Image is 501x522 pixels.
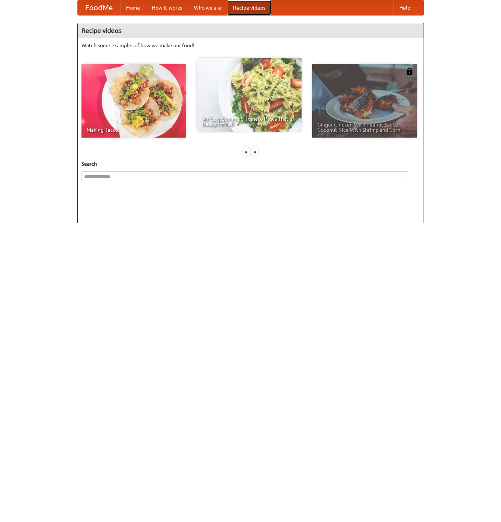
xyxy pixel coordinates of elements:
a: Home [120,0,146,15]
span: An Easy, Summery Tomato Pasta That's Ready for Fall [202,116,296,127]
p: Watch some examples of how we make our food! [81,42,420,49]
img: 483408.png [406,68,413,75]
span: Making Tacos [87,127,181,132]
a: Help [393,0,416,15]
h4: Recipe videos [78,23,424,38]
a: Who we are [188,0,227,15]
a: Making Tacos [81,64,186,138]
h5: Search [81,160,420,167]
div: « [243,147,250,156]
a: How it works [146,0,188,15]
a: FoodMe [78,0,120,15]
a: Recipe videos [227,0,271,15]
div: » [251,147,258,156]
a: An Easy, Summery Tomato Pasta That's Ready for Fall [197,58,302,132]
